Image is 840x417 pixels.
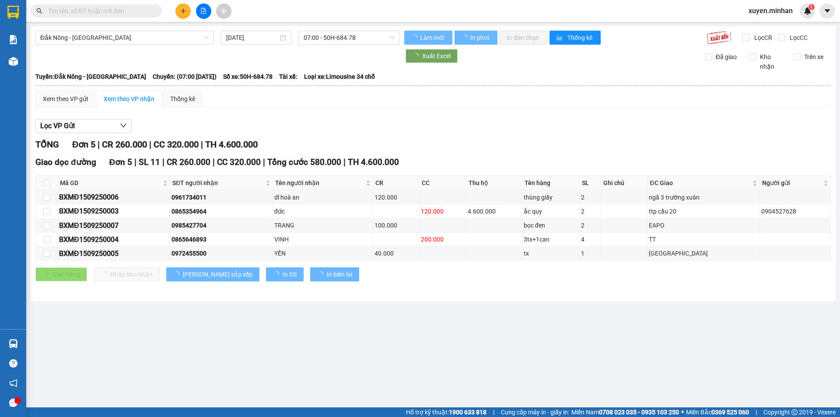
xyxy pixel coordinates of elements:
div: 2 [581,207,599,216]
span: Kho nhận [756,52,787,71]
span: | [98,139,100,150]
div: 2 [581,193,599,202]
img: solution-icon [9,35,18,44]
div: bọc đen [524,221,578,230]
input: Tìm tên, số ĐT hoặc mã đơn [48,6,151,16]
span: Cung cấp máy in - giấy in: [501,407,569,417]
span: Gửi: [7,8,21,18]
div: đức [274,207,371,216]
span: loading [317,271,327,277]
div: thùng giấy [524,193,578,202]
div: 0865646893 [171,235,271,244]
div: 0961734011 [171,193,271,202]
div: BXMĐ1509250006 [59,192,168,203]
div: TRƯƠNG [102,27,191,38]
div: Xem theo VP nhận [104,94,154,104]
div: Dãy 4-B15 bến xe [GEOGRAPHIC_DATA] [7,7,96,28]
div: Thống kê [170,94,195,104]
span: In biên lai [327,270,352,279]
span: Đơn 5 [72,139,95,150]
div: 100.000 [374,221,418,230]
div: [GEOGRAPHIC_DATA] [649,249,758,258]
span: CC 320.000 [217,157,261,167]
div: ngã 3 trường xuân [649,193,758,202]
div: YẾN [274,249,371,258]
button: file-add [196,4,211,19]
span: TH 4.600.000 [205,139,258,150]
button: Xuất Excel [406,49,458,63]
img: warehouse-icon [9,339,18,348]
span: Tài xế: [279,72,297,81]
span: Miền Bắc [686,407,749,417]
div: 4 [581,235,599,244]
div: 0868158124 [102,38,191,50]
span: [PERSON_NAME] sắp xếp [183,270,252,279]
td: TRANG [273,219,373,233]
span: | [756,407,757,417]
th: SL [580,176,601,190]
span: Tổng cước 580.000 [267,157,341,167]
span: Người gửi [762,178,822,188]
td: 0985427704 [170,219,273,233]
div: 2 [581,221,599,230]
span: bar-chart [556,35,564,42]
span: Loại xe: Limousine 34 chỗ [304,72,375,81]
td: 0972455500 [170,247,273,261]
span: notification [9,379,17,387]
strong: 0369 525 060 [711,409,749,416]
span: SĐT người nhận [172,178,264,188]
td: VINH [273,233,373,247]
span: Lọc CR [751,33,773,42]
span: xuyen.minhan [742,5,800,16]
span: loading [411,35,419,41]
span: 1 [810,4,813,10]
span: Đơn 5 [109,157,133,167]
div: 40.000 [374,249,418,258]
span: CR 260.000 [102,139,147,150]
td: YẾN [273,247,373,261]
td: 0865646893 [170,233,273,247]
span: Làm mới [420,33,445,42]
span: loading [173,271,183,277]
span: | [213,157,215,167]
td: đức [273,204,373,218]
td: BXMĐ1509250004 [58,233,170,247]
span: search [36,8,42,14]
div: 4.600.000 [468,207,521,216]
button: Làm mới [404,31,452,45]
button: Giao hàng [35,267,87,281]
button: bar-chartThống kê [549,31,601,45]
span: TỔNG [35,139,59,150]
th: CR [373,176,420,190]
span: Thống kê [567,33,594,42]
td: BXMĐ1509250007 [58,219,170,233]
span: 07:00 - 50H-684.78 [304,31,395,44]
img: warehouse-icon [9,57,18,66]
span: CR 260.000 [167,157,210,167]
span: question-circle [9,359,17,368]
button: plus [175,4,191,19]
div: BXMĐ1509250005 [59,248,168,259]
div: 0865354964 [171,207,271,216]
button: Lọc VP Gửi [35,119,132,133]
td: BXMĐ1509250003 [58,204,170,218]
th: CC [420,176,466,190]
span: ĐC Giao [650,178,750,188]
span: In phơi [470,33,490,42]
span: ⚪️ [681,410,684,414]
button: [PERSON_NAME] sắp xếp [166,267,259,281]
button: In phơi [455,31,497,45]
span: down [120,122,127,129]
div: Xem theo VP gửi [43,94,88,104]
span: | [493,407,494,417]
span: Chuyến: (07:00 [DATE]) [153,72,217,81]
div: ắc quy [524,207,578,216]
div: TT [649,235,758,244]
span: | [149,139,151,150]
span: Tên người nhận [275,178,364,188]
th: Tên hàng [522,176,580,190]
button: caret-down [819,4,835,19]
sup: 1 [808,4,815,10]
span: aim [220,8,227,14]
td: BXMĐ1509250006 [58,190,170,204]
